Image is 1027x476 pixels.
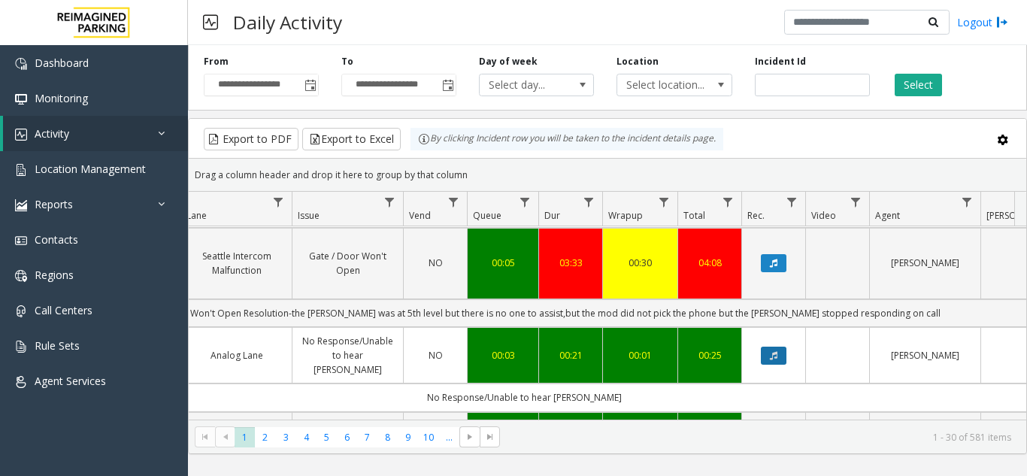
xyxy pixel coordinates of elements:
[464,431,476,443] span: Go to the next page
[276,427,296,447] span: Page 3
[235,427,255,447] span: Page 1
[879,348,971,362] a: [PERSON_NAME]
[190,249,283,277] a: Seattle Intercom Malfunction
[15,270,27,282] img: 'icon'
[957,192,977,212] a: Agent Filter Menu
[15,305,27,317] img: 'icon'
[15,93,27,105] img: 'icon'
[3,116,188,151] a: Activity
[439,427,459,447] span: Page 11
[579,192,599,212] a: Dur Filter Menu
[608,209,643,222] span: Wrapup
[480,74,571,96] span: Select day...
[654,192,674,212] a: Wrapup Filter Menu
[612,256,668,270] a: 00:30
[35,91,88,105] span: Monitoring
[755,55,806,68] label: Incident Id
[35,162,146,176] span: Location Management
[409,209,431,222] span: Vend
[35,232,78,247] span: Contacts
[203,4,218,41] img: pageIcon
[747,209,765,222] span: Rec.
[429,349,443,362] span: NO
[296,427,317,447] span: Page 4
[718,192,738,212] a: Total Filter Menu
[301,334,394,377] a: No Response/Unable to hear [PERSON_NAME]
[35,268,74,282] span: Regions
[957,14,1008,30] a: Logout
[15,376,27,388] img: 'icon'
[413,256,458,270] a: NO
[302,128,401,150] button: Export to Excel
[15,58,27,70] img: 'icon'
[35,303,92,317] span: Call Centers
[189,192,1026,420] div: Data table
[473,209,501,222] span: Queue
[204,128,298,150] button: Export to PDF
[418,133,430,145] img: infoIcon.svg
[687,348,732,362] a: 00:25
[480,426,500,447] span: Go to the last page
[301,74,318,96] span: Toggle popup
[298,209,320,222] span: Issue
[683,209,705,222] span: Total
[459,426,480,447] span: Go to the next page
[439,74,456,96] span: Toggle popup
[35,126,69,141] span: Activity
[186,209,207,222] span: Lane
[301,249,394,277] a: Gate / Door Won't Open
[479,55,538,68] label: Day of week
[617,55,659,68] label: Location
[398,427,418,447] span: Page 9
[15,199,27,211] img: 'icon'
[413,348,458,362] a: NO
[226,4,350,41] h3: Daily Activity
[204,55,229,68] label: From
[35,56,89,70] span: Dashboard
[444,192,464,212] a: Vend Filter Menu
[380,192,400,212] a: Issue Filter Menu
[895,74,942,96] button: Select
[35,197,73,211] span: Reports
[477,348,529,362] a: 00:03
[548,256,593,270] a: 03:33
[477,256,529,270] a: 00:05
[15,235,27,247] img: 'icon'
[548,348,593,362] a: 00:21
[687,256,732,270] a: 04:08
[879,256,971,270] a: [PERSON_NAME]
[846,192,866,212] a: Video Filter Menu
[875,209,900,222] span: Agent
[419,427,439,447] span: Page 10
[996,14,1008,30] img: logout
[410,128,723,150] div: By clicking Incident row you will be taken to the incident details page.
[35,374,106,388] span: Agent Services
[515,192,535,212] a: Queue Filter Menu
[341,55,353,68] label: To
[612,348,668,362] a: 00:01
[429,256,443,269] span: NO
[811,209,836,222] span: Video
[35,338,80,353] span: Rule Sets
[15,129,27,141] img: 'icon'
[484,431,496,443] span: Go to the last page
[317,427,337,447] span: Page 5
[617,74,708,96] span: Select location...
[782,192,802,212] a: Rec. Filter Menu
[509,431,1011,444] kendo-pager-info: 1 - 30 of 581 items
[189,162,1026,188] div: Drag a column header and drop it here to group by that column
[15,341,27,353] img: 'icon'
[337,427,357,447] span: Page 6
[15,164,27,176] img: 'icon'
[377,427,398,447] span: Page 8
[190,348,283,362] a: Analog Lane
[255,427,275,447] span: Page 2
